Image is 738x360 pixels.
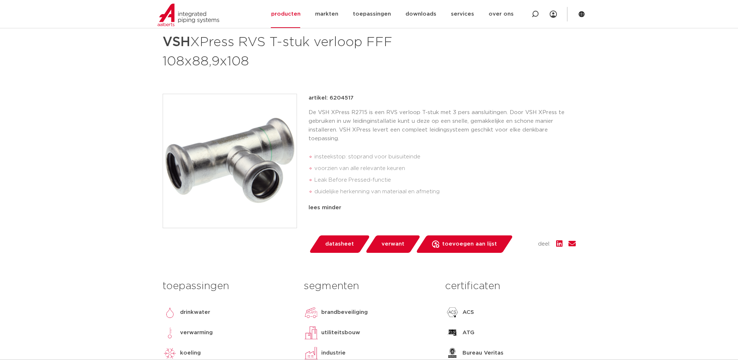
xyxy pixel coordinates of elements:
img: utiliteitsbouw [304,325,318,340]
li: insteekstop: stoprand voor buisuiteinde [314,151,576,163]
img: ACS [445,305,460,320]
img: brandbeveiliging [304,305,318,320]
p: industrie [321,349,346,357]
img: verwarming [163,325,177,340]
p: Bureau Veritas [462,349,503,357]
strong: VSH [163,36,190,49]
img: drinkwater [163,305,177,320]
p: artikel: 6204517 [309,94,354,102]
span: toevoegen aan lijst [442,238,497,250]
li: voorzien van alle relevante keuren [314,163,576,174]
div: lees minder [309,203,576,212]
span: deel: [538,240,550,248]
p: ATG [462,328,474,337]
img: ATG [445,325,460,340]
p: koeling [180,349,201,357]
h3: segmenten [304,279,434,294]
span: verwant [382,238,404,250]
p: ACS [462,308,474,317]
span: datasheet [325,238,354,250]
p: De VSH XPress R2715 is een RVS verloop T-stuk met 3 pers aansluitingen. Door VSH XPress te gebrui... [309,108,576,143]
img: Product Image for VSH XPress RVS T-stuk verloop FFF 108x88,9x108 [163,94,297,228]
p: utiliteitsbouw [321,328,360,337]
p: verwarming [180,328,213,337]
a: datasheet [309,235,370,253]
li: duidelijke herkenning van materiaal en afmeting [314,186,576,198]
li: Leak Before Pressed-functie [314,174,576,186]
h3: toepassingen [163,279,293,294]
h1: XPress RVS T-stuk verloop FFF 108x88,9x108 [163,31,435,70]
p: drinkwater [180,308,210,317]
a: verwant [365,235,421,253]
h3: certificaten [445,279,575,294]
p: brandbeveiliging [321,308,368,317]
